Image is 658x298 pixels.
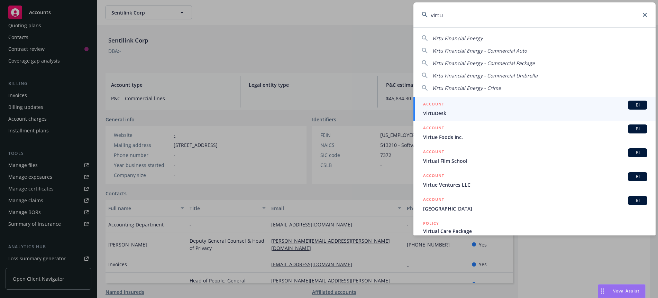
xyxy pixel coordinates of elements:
[423,235,647,242] span: W28530200201, [DATE]-[DATE]
[631,102,645,108] span: BI
[432,35,483,41] span: Virtu Financial Energy
[631,197,645,204] span: BI
[413,168,656,192] a: ACCOUNTBIVirtue Ventures LLC
[413,97,656,121] a: ACCOUNTBIVirtuDesk
[432,72,538,79] span: Virtu Financial Energy - Commercial Umbrella
[423,101,444,109] h5: ACCOUNT
[423,148,444,157] h5: ACCOUNT
[631,150,645,156] span: BI
[432,47,527,54] span: Virtu Financial Energy - Commercial Auto
[413,2,656,27] input: Search...
[413,192,656,216] a: ACCOUNTBI[GEOGRAPHIC_DATA]
[432,60,535,66] span: Virtu Financial Energy - Commercial Package
[631,126,645,132] span: BI
[432,85,501,91] span: Virtu Financial Energy - Crime
[423,157,647,165] span: Virtual Film School
[423,196,444,204] h5: ACCOUNT
[423,227,647,235] span: Virtual Care Package
[612,288,640,294] span: Nova Assist
[413,145,656,168] a: ACCOUNTBIVirtual Film School
[423,220,439,227] h5: POLICY
[423,124,444,133] h5: ACCOUNT
[598,285,607,298] div: Drag to move
[423,172,444,180] h5: ACCOUNT
[631,174,645,180] span: BI
[413,121,656,145] a: ACCOUNTBIVirtue Foods Inc.
[423,133,647,141] span: Virtue Foods Inc.
[423,110,647,117] span: VirtuDesk
[423,181,647,188] span: Virtue Ventures LLC
[598,284,646,298] button: Nova Assist
[413,216,656,246] a: POLICYVirtual Care PackageW28530200201, [DATE]-[DATE]
[423,205,647,212] span: [GEOGRAPHIC_DATA]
